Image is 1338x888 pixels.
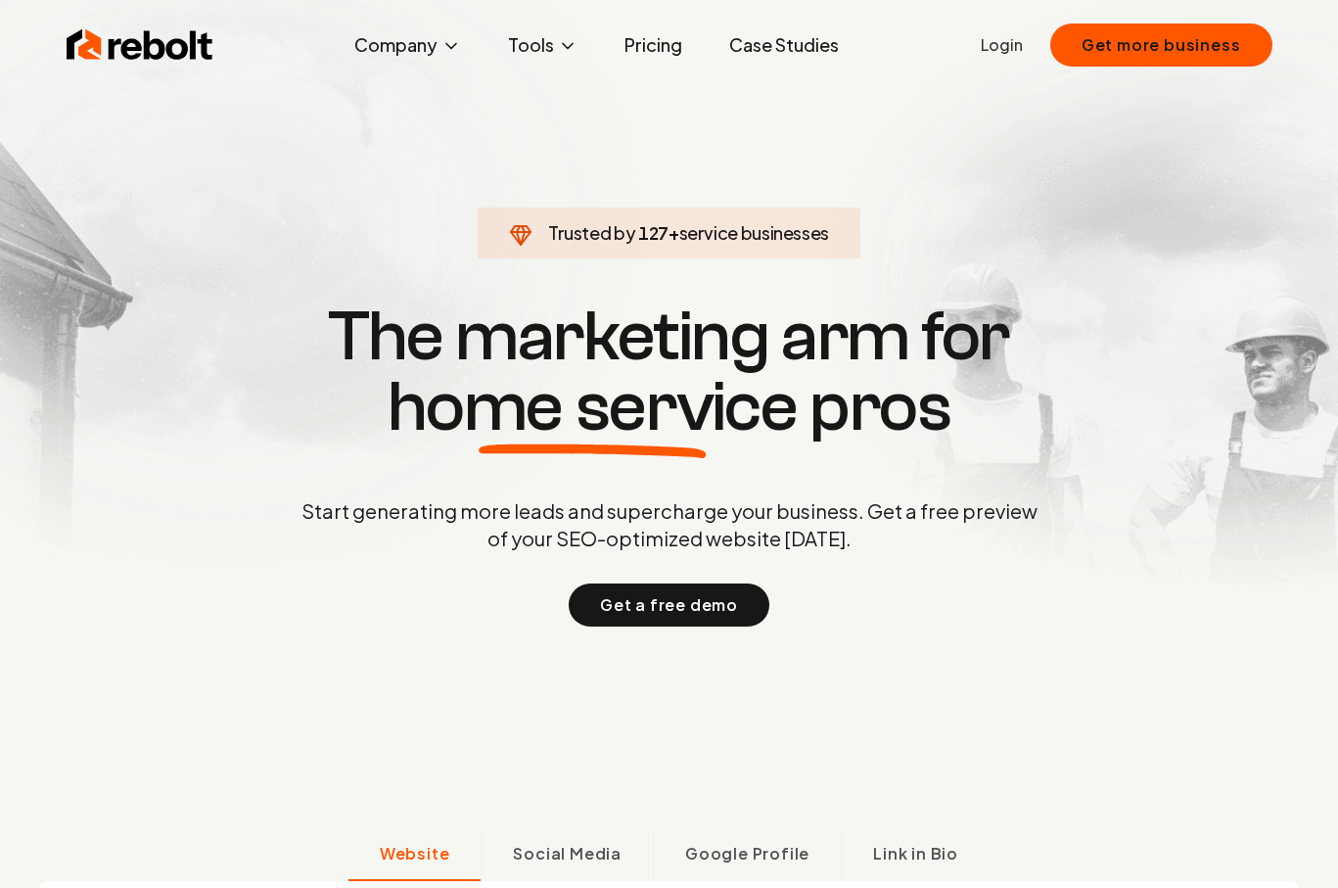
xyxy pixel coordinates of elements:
[348,830,482,881] button: Website
[548,221,635,244] span: Trusted by
[609,25,698,65] a: Pricing
[492,25,593,65] button: Tools
[873,842,958,865] span: Link in Bio
[481,830,653,881] button: Social Media
[841,830,990,881] button: Link in Bio
[200,302,1139,443] h1: The marketing arm for pros
[380,842,450,865] span: Website
[981,33,1023,57] a: Login
[388,372,798,443] span: home service
[1050,23,1272,67] button: Get more business
[669,221,679,244] span: +
[714,25,854,65] a: Case Studies
[339,25,477,65] button: Company
[653,830,841,881] button: Google Profile
[569,584,769,627] button: Get a free demo
[685,842,809,865] span: Google Profile
[513,842,622,865] span: Social Media
[638,219,669,247] span: 127
[679,221,830,244] span: service businesses
[67,25,213,65] img: Rebolt Logo
[298,497,1041,552] p: Start generating more leads and supercharge your business. Get a free preview of your SEO-optimiz...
